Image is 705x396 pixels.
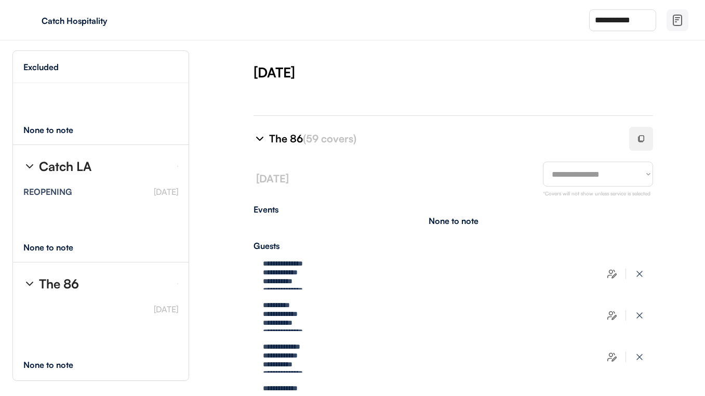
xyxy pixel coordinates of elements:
font: (59 covers) [303,132,356,145]
img: x-close%20%283%29.svg [634,269,645,279]
img: chevron-right%20%281%29.svg [23,160,36,173]
img: chevron-right%20%281%29.svg [254,133,266,145]
img: x-close%20%283%29.svg [634,352,645,362]
img: users-edit.svg [607,269,617,279]
div: None to note [23,243,92,252]
font: [DATE] [154,304,178,314]
div: REOPENING [23,188,72,196]
font: *Covers will not show unless service is selected [543,190,650,196]
div: Excluded [23,63,59,71]
img: yH5BAEAAAAALAAAAAABAAEAAAIBRAA7 [21,12,37,29]
img: users-edit.svg [607,310,617,321]
img: x-close%20%283%29.svg [634,310,645,321]
font: [DATE] [256,172,289,185]
div: Guests [254,242,653,250]
div: Catch LA [39,160,91,173]
div: None to note [23,126,92,134]
font: [DATE] [154,187,178,197]
div: Events [254,205,653,214]
img: chevron-right%20%281%29.svg [23,278,36,290]
div: Catch Hospitality [42,17,172,25]
div: None to note [23,361,92,369]
div: The 86 [269,131,617,146]
img: users-edit.svg [607,352,617,362]
div: [DATE] [254,63,705,82]
div: None to note [429,217,478,225]
img: file-02.svg [671,14,684,27]
div: The 86 [39,278,79,290]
